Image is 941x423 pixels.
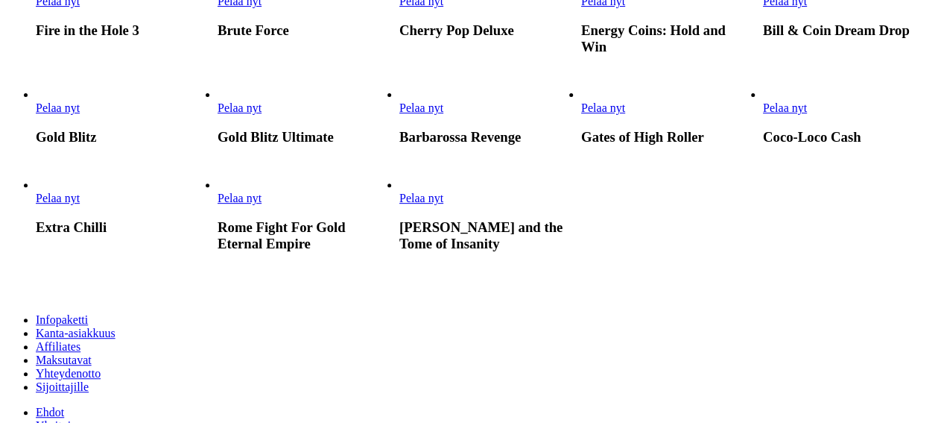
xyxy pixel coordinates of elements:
article: Barbarossa Revenge [399,88,571,145]
a: Rich Wilde and the Tome of Insanity [399,192,443,204]
h3: Cherry Pop Deluxe [399,22,571,39]
a: Gates of High Roller [581,101,625,114]
span: Pelaa nyt [763,101,807,114]
h3: Bill & Coin Dream Drop [763,22,935,39]
a: Ehdot [36,406,64,419]
h3: [PERSON_NAME] and the Tome of Insanity [399,219,571,252]
h3: Gates of High Roller [581,129,753,145]
span: Pelaa nyt [36,192,80,204]
span: Pelaa nyt [399,192,443,204]
h3: Fire in the Hole 3 [36,22,208,39]
h3: Gold Blitz [36,129,208,145]
span: Pelaa nyt [218,192,262,204]
article: Rich Wilde and the Tome of Insanity [399,178,571,252]
article: Gold Blitz [36,88,208,145]
a: Maksutavat [36,354,92,366]
a: Gold Blitz Ultimate [218,101,262,114]
article: Coco-Loco Cash [763,88,935,145]
a: Extra Chilli [36,192,80,204]
span: Pelaa nyt [218,101,262,114]
h3: Barbarossa Revenge [399,129,571,145]
a: Barbarossa Revenge [399,101,443,114]
a: Yhteydenotto [36,367,101,380]
a: Coco-Loco Cash [763,101,807,114]
a: Affiliates [36,340,80,353]
article: Gold Blitz Ultimate [218,88,390,145]
h3: Energy Coins: Hold and Win [581,22,753,55]
h3: Gold Blitz Ultimate [218,129,390,145]
h3: Rome Fight For Gold Eternal Empire [218,219,390,252]
a: Kanta-asiakkuus [36,327,115,339]
span: Pelaa nyt [399,101,443,114]
h3: Extra Chilli [36,219,208,236]
a: Sijoittajille [36,380,89,393]
span: Pelaa nyt [36,101,80,114]
a: Rome Fight For Gold Eternal Empire [218,192,262,204]
article: Gates of High Roller [581,88,753,145]
h3: Coco-Loco Cash [763,129,935,145]
a: Gold Blitz [36,101,80,114]
article: Rome Fight For Gold Eternal Empire [218,178,390,252]
h3: Brute Force [218,22,390,39]
article: Extra Chilli [36,178,208,236]
span: Pelaa nyt [581,101,625,114]
a: Infopaketti [36,313,88,326]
